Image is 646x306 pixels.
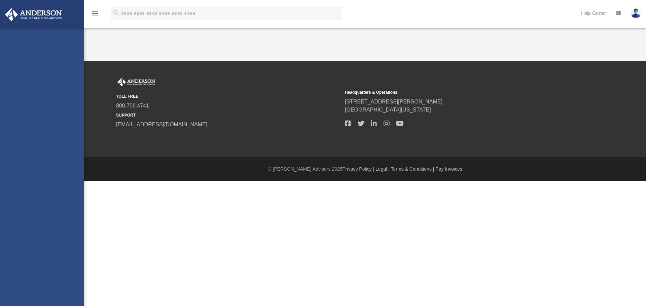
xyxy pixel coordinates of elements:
a: 800.706.4741 [116,103,149,108]
small: TOLL FREE [116,93,340,99]
a: [STREET_ADDRESS][PERSON_NAME] [345,99,442,104]
img: User Pic [631,8,641,18]
a: [GEOGRAPHIC_DATA][US_STATE] [345,107,431,113]
img: Anderson Advisors Platinum Portal [3,8,64,21]
small: SUPPORT [116,112,340,118]
a: Legal | [375,166,390,172]
small: Headquarters & Operations [345,89,569,95]
a: [EMAIL_ADDRESS][DOMAIN_NAME] [116,122,207,127]
a: Pay Invoices [435,166,462,172]
i: menu [91,9,99,17]
a: Privacy Policy | [343,166,374,172]
a: Terms & Conditions | [391,166,434,172]
a: menu [91,13,99,17]
i: search [112,9,120,16]
div: © [PERSON_NAME] Advisors 2025 [84,166,646,173]
img: Anderson Advisors Platinum Portal [116,78,156,87]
